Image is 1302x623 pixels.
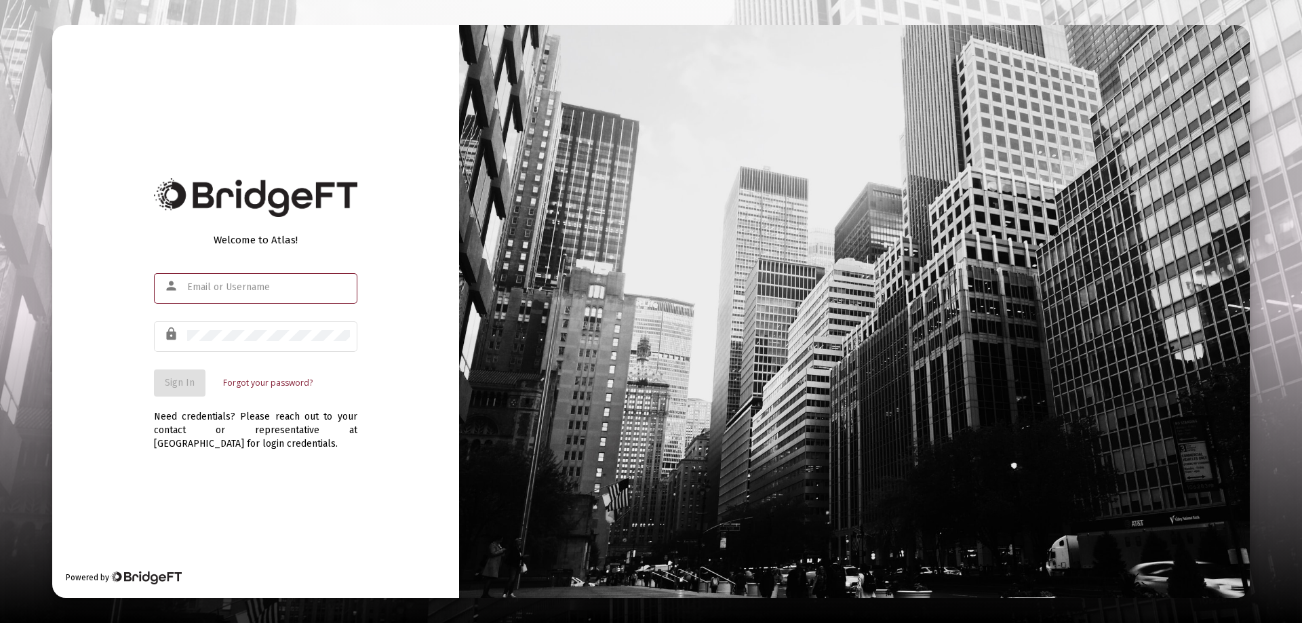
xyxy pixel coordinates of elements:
div: Powered by [66,571,182,584]
mat-icon: lock [164,326,180,342]
a: Forgot your password? [223,376,313,390]
button: Sign In [154,369,205,397]
div: Welcome to Atlas! [154,233,357,247]
span: Sign In [165,377,195,388]
mat-icon: person [164,278,180,294]
img: Bridge Financial Technology Logo [154,178,357,217]
input: Email or Username [187,282,350,293]
div: Need credentials? Please reach out to your contact or representative at [GEOGRAPHIC_DATA] for log... [154,397,357,451]
img: Bridge Financial Technology Logo [111,571,182,584]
